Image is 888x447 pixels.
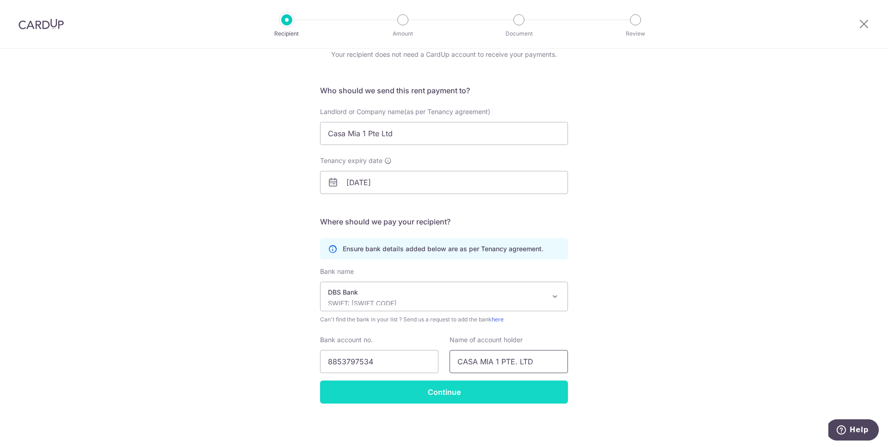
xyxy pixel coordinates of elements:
p: DBS Bank [328,288,545,297]
p: Ensure bank details added below are as per Tenancy agreement. [343,244,543,254]
p: Review [601,29,670,38]
span: Help [21,6,40,15]
label: Name of account holder [450,335,523,344]
a: here [492,316,504,323]
h5: Who should we send this rent payment to? [320,85,568,96]
input: Continue [320,381,568,404]
div: Your recipient does not need a CardUp account to receive your payments. [320,50,568,59]
label: Bank name [320,267,354,276]
span: DBS Bank [321,282,567,311]
label: Bank account no. [320,335,373,344]
p: Document [485,29,553,38]
span: Can't find the bank in your list ? Send us a request to add the bank [320,315,568,324]
span: Landlord or Company name(as per Tenancy agreement) [320,108,490,115]
p: Recipient [253,29,321,38]
span: Tenancy expiry date [320,156,382,165]
img: CardUp [18,18,64,30]
p: SWIFT: [SWIFT_CODE] [328,299,545,308]
h5: Where should we pay your recipient? [320,216,568,227]
iframe: Opens a widget where you can find more information [828,419,879,442]
span: DBS Bank [320,282,568,311]
input: DD/MM/YYYY [320,171,568,194]
p: Amount [369,29,437,38]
